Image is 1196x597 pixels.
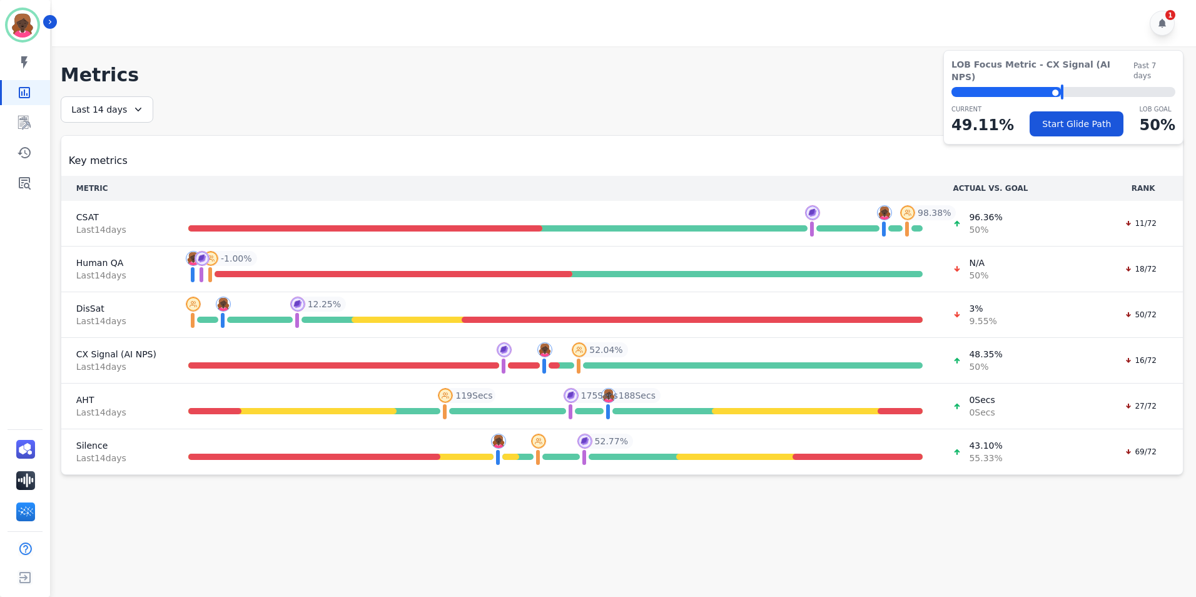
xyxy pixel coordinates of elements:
span: 12.25 % [308,298,341,310]
span: 50 % [969,269,988,282]
p: LOB Goal [1140,105,1175,114]
img: profile-pic [572,342,587,357]
span: Key metrics [69,153,128,168]
img: profile-pic [537,342,552,357]
button: Start Glide Path [1030,111,1123,136]
span: 188 Secs [619,389,656,402]
span: Last 14 day s [76,315,158,327]
div: 1 [1165,10,1175,20]
span: Last 14 day s [76,223,158,236]
img: profile-pic [186,297,201,312]
div: 69/72 [1118,446,1163,458]
img: profile-pic [438,388,453,403]
th: RANK [1103,176,1183,201]
span: 96.36 % [969,211,1002,223]
img: profile-pic [564,388,579,403]
div: 50/72 [1118,309,1163,321]
img: profile-pic [203,251,218,266]
span: 52.77 % [595,435,628,447]
span: Last 14 day s [76,406,158,419]
span: 98.38 % [918,207,951,219]
p: 49.11 % [951,114,1014,136]
img: profile-pic [531,434,546,449]
span: 48.35 % [969,348,1002,360]
img: profile-pic [497,342,512,357]
p: CURRENT [951,105,1014,114]
img: profile-pic [186,251,201,266]
span: -1.00 % [221,252,252,265]
span: Last 14 day s [76,269,158,282]
div: 27/72 [1118,400,1163,412]
span: CX Signal (AI NPS) [76,348,158,360]
img: profile-pic [601,388,616,403]
span: N/A [969,257,988,269]
img: profile-pic [900,205,915,220]
span: 9.55 % [969,315,996,327]
span: LOB Focus Metric - CX Signal (AI NPS) [951,58,1133,83]
span: 0 Secs [969,406,995,419]
img: profile-pic [290,297,305,312]
div: 11/72 [1118,217,1163,230]
span: 3 % [969,302,996,315]
span: 55.33 % [969,452,1002,464]
th: ACTUAL VS. GOAL [938,176,1103,201]
span: 50 % [969,360,1002,373]
div: 16/72 [1118,354,1163,367]
span: 119 Secs [455,389,492,402]
span: Human QA [76,257,158,269]
span: 43.10 % [969,439,1002,452]
span: 50 % [969,223,1002,236]
div: 18/72 [1118,263,1163,275]
span: DisSat [76,302,158,315]
span: 175 Secs [581,389,618,402]
span: Last 14 day s [76,452,158,464]
img: profile-pic [216,297,231,312]
h1: Metrics [61,64,1183,86]
img: profile-pic [195,251,210,266]
span: Past 7 days [1133,61,1175,81]
img: profile-pic [805,205,820,220]
th: METRIC [61,176,173,201]
span: 0 Secs [969,394,995,406]
div: Last 14 days [61,96,153,123]
img: profile-pic [491,434,506,449]
img: Bordered avatar [8,10,38,40]
span: 52.04 % [589,344,622,356]
div: ⬤ [951,87,1062,97]
span: Last 14 day s [76,360,158,373]
img: profile-pic [577,434,592,449]
p: 50 % [1140,114,1175,136]
span: AHT [76,394,158,406]
span: CSAT [76,211,158,223]
img: profile-pic [877,205,892,220]
span: Silence [76,439,158,452]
